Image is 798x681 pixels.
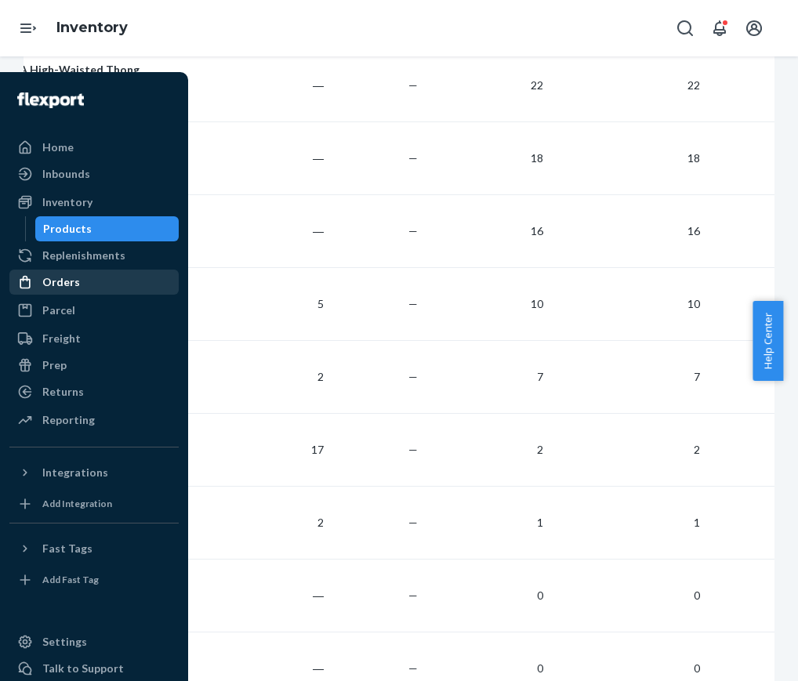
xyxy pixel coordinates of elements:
[236,559,330,632] td: ―
[9,379,179,404] a: Returns
[531,151,543,165] span: 18
[537,370,543,383] span: 7
[9,656,179,681] a: Talk to Support
[9,567,179,592] a: Add Fast Tag
[9,491,179,516] a: Add Integration
[408,589,418,602] span: —
[687,151,700,165] span: 18
[236,340,330,413] td: 2
[42,357,67,373] div: Prep
[753,301,783,381] button: Help Center
[9,353,179,378] a: Prep
[704,13,735,44] button: Open notifications
[42,412,95,428] div: Reporting
[42,331,81,346] div: Freight
[669,13,701,44] button: Open Search Box
[42,573,99,586] div: Add Fast Tag
[9,135,179,160] a: Home
[408,516,418,529] span: —
[531,78,543,92] span: 22
[408,78,418,92] span: —
[42,384,84,400] div: Returns
[694,516,700,529] span: 1
[42,194,92,210] div: Inventory
[13,13,44,44] button: Open Navigation
[42,248,125,263] div: Replenishments
[408,370,418,383] span: —
[537,443,543,456] span: 2
[42,465,108,480] div: Integrations
[694,661,700,675] span: 0
[687,78,700,92] span: 22
[687,224,700,237] span: 16
[9,243,179,268] a: Replenishments
[531,297,543,310] span: 10
[236,267,330,340] td: 5
[42,541,92,556] div: Fast Tags
[408,661,418,675] span: —
[687,297,700,310] span: 10
[35,216,180,241] a: Products
[17,92,84,108] img: Flexport logo
[738,13,770,44] button: Open account menu
[9,408,179,433] a: Reporting
[9,629,179,654] a: Settings
[42,166,90,182] div: Inbounds
[42,139,74,155] div: Home
[236,486,330,559] td: 2
[236,413,330,486] td: 17
[694,589,700,602] span: 0
[9,190,179,215] a: Inventory
[236,194,330,267] td: ―
[408,151,418,165] span: —
[537,516,543,529] span: 1
[9,536,179,561] button: Fast Tags
[42,634,87,650] div: Settings
[694,370,700,383] span: 7
[531,224,543,237] span: 16
[408,443,418,456] span: —
[408,224,418,237] span: —
[43,221,92,237] div: Products
[42,661,124,676] div: Talk to Support
[42,497,112,510] div: Add Integration
[537,589,543,602] span: 0
[9,161,179,187] a: Inbounds
[694,443,700,456] span: 2
[44,5,140,51] ol: breadcrumbs
[408,297,418,310] span: —
[537,661,543,675] span: 0
[9,460,179,485] button: Integrations
[236,121,330,194] td: ―
[42,302,75,318] div: Parcel
[56,19,128,36] a: Inventory
[9,298,179,323] a: Parcel
[42,274,80,290] div: Orders
[9,270,179,295] a: Orders
[9,326,179,351] a: Freight
[236,49,330,121] td: ―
